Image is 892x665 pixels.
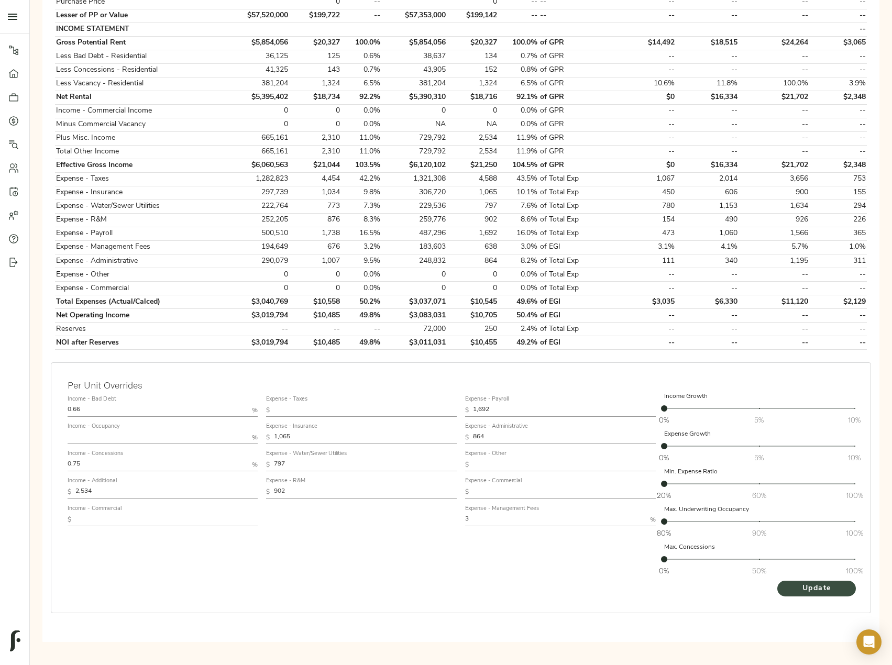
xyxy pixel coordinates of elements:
[754,415,764,425] span: 5%
[810,23,867,36] td: --
[499,199,539,213] td: 7.6%
[608,131,676,145] td: --
[739,36,810,50] td: $24,264
[226,63,290,77] td: 41,325
[55,91,226,104] td: Net Rental
[539,50,608,63] td: of GPR
[499,172,539,186] td: 43.5%
[447,282,499,295] td: 0
[846,528,863,538] span: 100%
[341,9,381,23] td: --
[739,268,810,282] td: --
[226,213,290,227] td: 252,205
[608,104,676,118] td: --
[381,282,447,295] td: 0
[381,227,447,240] td: 487,296
[810,240,867,254] td: 1.0%
[55,159,226,172] td: Effective Gross Income
[447,118,499,131] td: NA
[55,282,226,295] td: Expense - Commercial
[55,172,226,186] td: Expense - Taxes
[539,254,608,268] td: of Total Exp
[68,479,117,484] label: Income - Additional
[676,36,739,50] td: $18,515
[499,145,539,159] td: 11.9%
[848,415,861,425] span: 10%
[55,23,226,36] td: INCOME STATEMENT
[289,159,341,172] td: $21,044
[739,91,810,104] td: $21,702
[608,199,676,213] td: 780
[226,309,290,323] td: $3,019,794
[341,77,381,91] td: 6.5%
[539,145,608,159] td: of GPR
[341,254,381,268] td: 9.5%
[226,145,290,159] td: 665,161
[226,104,290,118] td: 0
[447,199,499,213] td: 797
[676,268,739,282] td: --
[289,199,341,213] td: 773
[226,36,290,50] td: $5,854,056
[810,268,867,282] td: --
[447,159,499,172] td: $21,250
[381,254,447,268] td: 248,832
[739,213,810,227] td: 926
[608,240,676,254] td: 3.1%
[810,118,867,131] td: --
[55,63,226,77] td: Less Concessions - Residential
[68,506,122,512] label: Income - Commercial
[810,172,867,186] td: 753
[608,118,676,131] td: --
[810,91,867,104] td: $2,348
[447,77,499,91] td: 1,324
[381,63,447,77] td: 43,905
[341,104,381,118] td: 0.0%
[810,282,867,295] td: --
[499,91,539,104] td: 92.1%
[752,490,766,501] span: 60%
[539,118,608,131] td: of GPR
[676,131,739,145] td: --
[539,199,608,213] td: of Total Exp
[226,227,290,240] td: 500,510
[848,452,861,463] span: 10%
[289,145,341,159] td: 2,310
[657,528,671,538] span: 80%
[465,451,506,457] label: Expense - Other
[810,199,867,213] td: 294
[810,77,867,91] td: 3.9%
[499,186,539,199] td: 10.1%
[810,186,867,199] td: 155
[659,415,669,425] span: 0%
[289,309,341,323] td: $10,485
[676,186,739,199] td: 606
[539,268,608,282] td: of Total Exp
[810,131,867,145] td: --
[341,227,381,240] td: 16.5%
[608,9,676,23] td: --
[381,131,447,145] td: 729,792
[226,172,290,186] td: 1,282,823
[810,63,867,77] td: --
[739,186,810,199] td: 900
[381,240,447,254] td: 183,603
[539,240,608,254] td: of EGI
[739,240,810,254] td: 5.7%
[539,91,608,104] td: of GPR
[226,91,290,104] td: $5,395,402
[289,63,341,77] td: 143
[341,118,381,131] td: 0.0%
[608,77,676,91] td: 10.6%
[856,629,882,655] div: Open Intercom Messenger
[55,118,226,131] td: Minus Commercial Vacancy
[447,131,499,145] td: 2,534
[226,77,290,91] td: 381,204
[752,528,766,538] span: 90%
[447,213,499,227] td: 902
[676,145,739,159] td: --
[341,63,381,77] td: 0.7%
[55,268,226,282] td: Expense - Other
[447,104,499,118] td: 0
[447,227,499,240] td: 1,692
